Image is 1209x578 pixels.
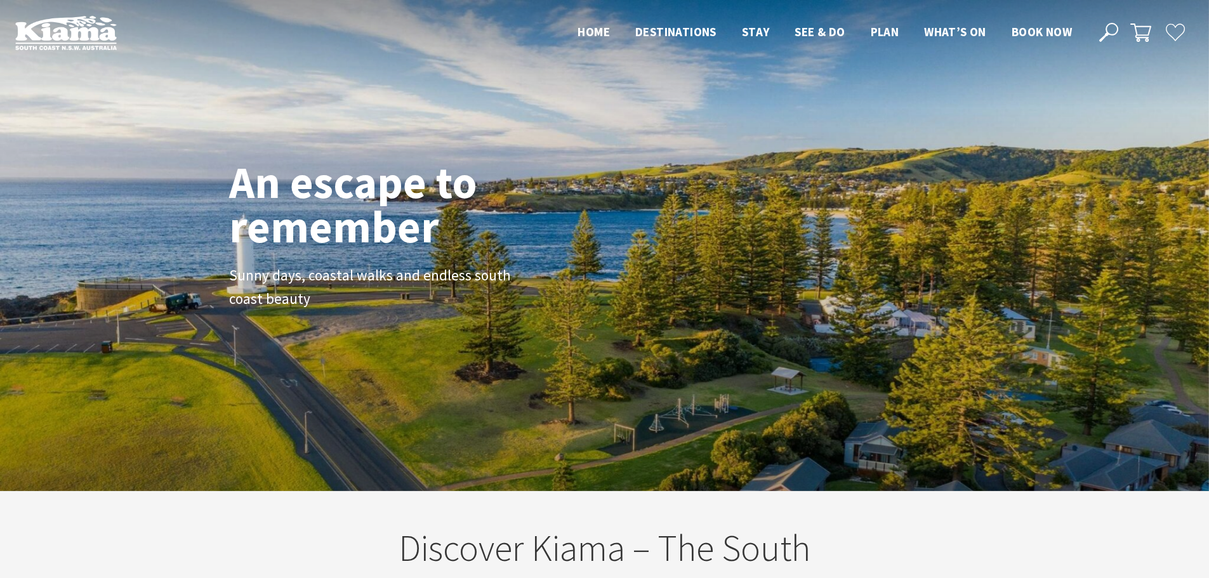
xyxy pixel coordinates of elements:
[742,24,770,39] span: Stay
[229,160,578,249] h1: An escape to remember
[15,15,117,50] img: Kiama Logo
[229,264,515,311] p: Sunny days, coastal walks and endless south coast beauty
[578,24,610,39] span: Home
[565,22,1085,43] nav: Main Menu
[924,24,986,39] span: What’s On
[795,24,845,39] span: See & Do
[635,24,717,39] span: Destinations
[871,24,899,39] span: Plan
[1012,24,1072,39] span: Book now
